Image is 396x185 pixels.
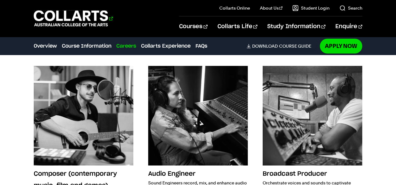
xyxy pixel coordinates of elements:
[335,16,362,37] a: Enquire
[116,42,136,50] a: Careers
[339,5,362,11] a: Search
[247,43,316,49] a: DownloadCourse Guide
[34,42,57,50] a: Overview
[252,43,278,49] span: Download
[260,5,283,11] a: About Us
[34,10,113,27] div: Go to homepage
[292,5,329,11] a: Student Login
[179,16,207,37] a: Courses
[148,168,248,180] h3: Audio Engineer
[196,42,207,50] a: FAQs
[217,16,257,37] a: Collarts Life
[62,42,111,50] a: Course Information
[141,42,191,50] a: Collarts Experience
[219,5,250,11] a: Collarts Online
[263,168,362,180] h3: Broadcast Producer
[320,39,362,53] a: Apply Now
[267,16,325,37] a: Study Information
